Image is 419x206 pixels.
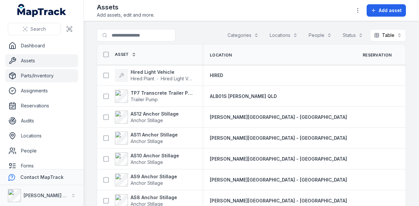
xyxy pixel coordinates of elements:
[210,72,223,79] a: HIRED
[265,29,302,41] button: Locations
[223,29,263,41] button: Categories
[5,54,78,67] a: Assets
[210,177,347,183] a: [PERSON_NAME][GEOGRAPHIC_DATA] - [GEOGRAPHIC_DATA]
[210,93,277,100] a: ALB01S [PERSON_NAME] QLD
[210,156,347,162] span: [PERSON_NAME][GEOGRAPHIC_DATA] - [GEOGRAPHIC_DATA]
[379,7,402,14] span: Add asset
[115,132,178,145] a: AS11 Anchor StillageAnchor Stillage
[131,173,177,180] strong: AS9 Anchor Stillage
[131,75,154,82] span: Hired Plant
[5,114,78,127] a: Audits
[5,129,78,142] a: Locations
[5,69,78,82] a: Parts/Inventory
[20,174,64,180] strong: Contact MapTrack
[210,72,223,78] span: HIRED
[210,156,347,162] a: [PERSON_NAME][GEOGRAPHIC_DATA] - [GEOGRAPHIC_DATA]
[97,3,155,12] h2: Assets
[97,12,155,18] span: Add assets, edit and more.
[115,69,194,82] a: Hired Light VehicleHired PlantHired Light Vehicle
[210,53,232,58] span: Location
[24,193,77,198] strong: [PERSON_NAME] Group
[131,90,194,96] strong: TP7 Transcrete Trailer Pump
[131,194,177,201] strong: AS8 Anchor Stillage
[210,93,277,99] span: ALB01S [PERSON_NAME] QLD
[5,159,78,172] a: Forms
[115,111,179,124] a: AS12 Anchor StillageAnchor Stillage
[5,99,78,112] a: Reservations
[131,118,163,123] span: Anchor Stillage
[161,75,194,82] span: Hired Light Vehicle
[131,97,158,102] span: Trailer Pump
[304,29,336,41] button: People
[210,198,347,204] a: [PERSON_NAME][GEOGRAPHIC_DATA] - [GEOGRAPHIC_DATA]
[5,144,78,157] a: People
[210,135,347,141] a: [PERSON_NAME][GEOGRAPHIC_DATA] - [GEOGRAPHIC_DATA]
[210,114,347,120] span: [PERSON_NAME][GEOGRAPHIC_DATA] - [GEOGRAPHIC_DATA]
[115,173,177,186] a: AS9 Anchor StillageAnchor Stillage
[115,90,194,103] a: TP7 Transcrete Trailer PumpTrailer Pump
[131,180,163,186] span: Anchor Stillage
[5,84,78,97] a: Assignments
[210,114,347,120] a: [PERSON_NAME][GEOGRAPHIC_DATA] - [GEOGRAPHIC_DATA]
[8,23,61,35] button: Search
[131,152,179,159] strong: AS10 Anchor Stillage
[30,26,46,32] span: Search
[210,135,347,141] span: [PERSON_NAME][GEOGRAPHIC_DATA] - [GEOGRAPHIC_DATA]
[115,152,179,166] a: AS10 Anchor StillageAnchor Stillage
[367,4,406,17] button: Add asset
[131,132,178,138] strong: AS11 Anchor Stillage
[131,138,163,144] span: Anchor Stillage
[370,29,406,41] button: Table
[115,52,129,57] span: Asset
[17,4,66,17] a: MapTrack
[131,69,194,75] strong: Hired Light Vehicle
[115,52,136,57] a: Asset
[5,39,78,52] a: Dashboard
[131,159,163,165] span: Anchor Stillage
[131,111,179,117] strong: AS12 Anchor Stillage
[363,53,392,58] span: Reservation
[338,29,367,41] button: Status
